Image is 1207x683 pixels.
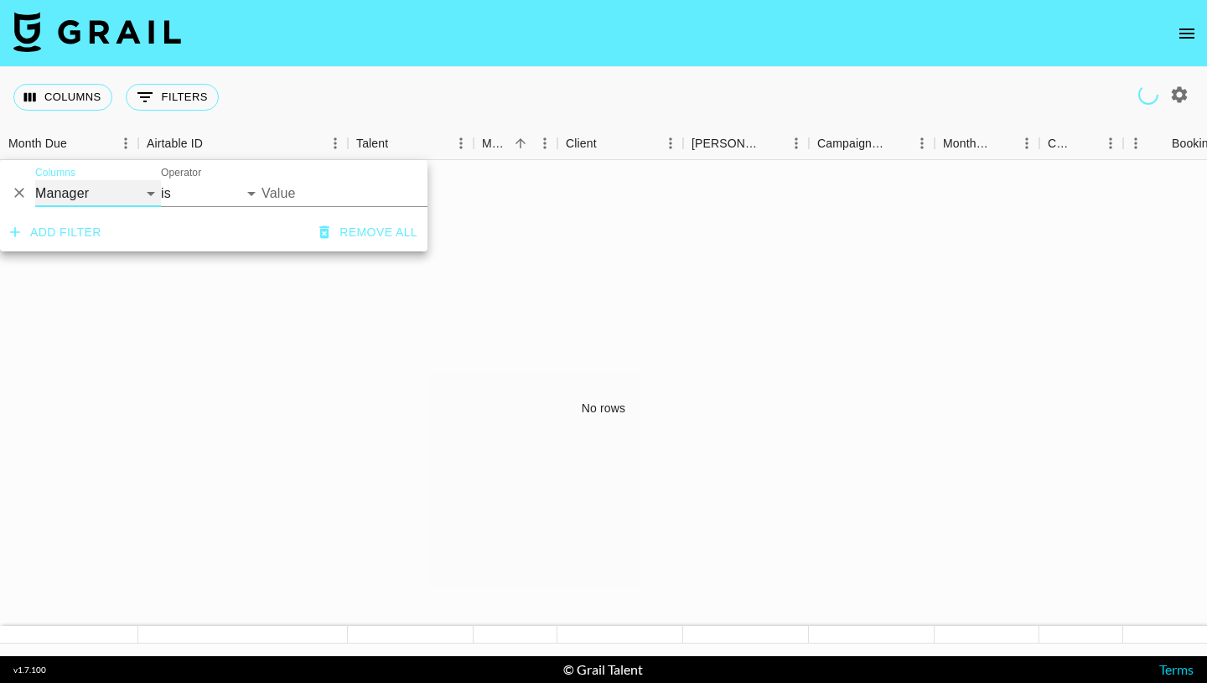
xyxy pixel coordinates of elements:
[323,131,348,156] button: Menu
[388,132,412,155] button: Sort
[1170,17,1204,50] button: open drawer
[1075,132,1098,155] button: Sort
[683,127,809,160] div: Booker
[1123,131,1148,156] button: Menu
[313,217,424,248] button: Remove all
[8,127,67,160] div: Month Due
[1137,83,1161,107] span: Refreshing managers, users, talent, clients, campaigns...
[474,127,557,160] div: Manager
[597,132,620,155] button: Sort
[7,180,32,205] button: Delete
[13,84,112,111] button: Select columns
[760,132,784,155] button: Sort
[448,131,474,156] button: Menu
[509,132,532,155] button: Sort
[482,127,509,160] div: Manager
[126,84,219,111] button: Show filters
[113,131,138,156] button: Menu
[658,131,683,156] button: Menu
[809,127,935,160] div: Campaign (Type)
[886,132,909,155] button: Sort
[35,166,75,180] label: Columns
[909,131,935,156] button: Menu
[1148,132,1172,155] button: Sort
[566,127,597,160] div: Client
[1098,131,1123,156] button: Menu
[692,127,760,160] div: [PERSON_NAME]
[203,132,226,155] button: Sort
[943,127,991,160] div: Month Due
[67,132,91,155] button: Sort
[532,131,557,156] button: Menu
[356,127,388,160] div: Talent
[784,131,809,156] button: Menu
[817,127,886,160] div: Campaign (Type)
[161,166,201,180] label: Operator
[1039,127,1123,160] div: Currency
[138,127,348,160] div: Airtable ID
[13,12,181,52] img: Grail Talent
[1048,127,1075,160] div: Currency
[3,217,108,248] button: Add filter
[13,665,46,675] div: v 1.7.100
[147,127,203,160] div: Airtable ID
[1014,131,1039,156] button: Menu
[935,127,1039,160] div: Month Due
[1159,661,1194,677] a: Terms
[563,661,643,678] div: © Grail Talent
[557,127,683,160] div: Client
[348,127,474,160] div: Talent
[991,132,1014,155] button: Sort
